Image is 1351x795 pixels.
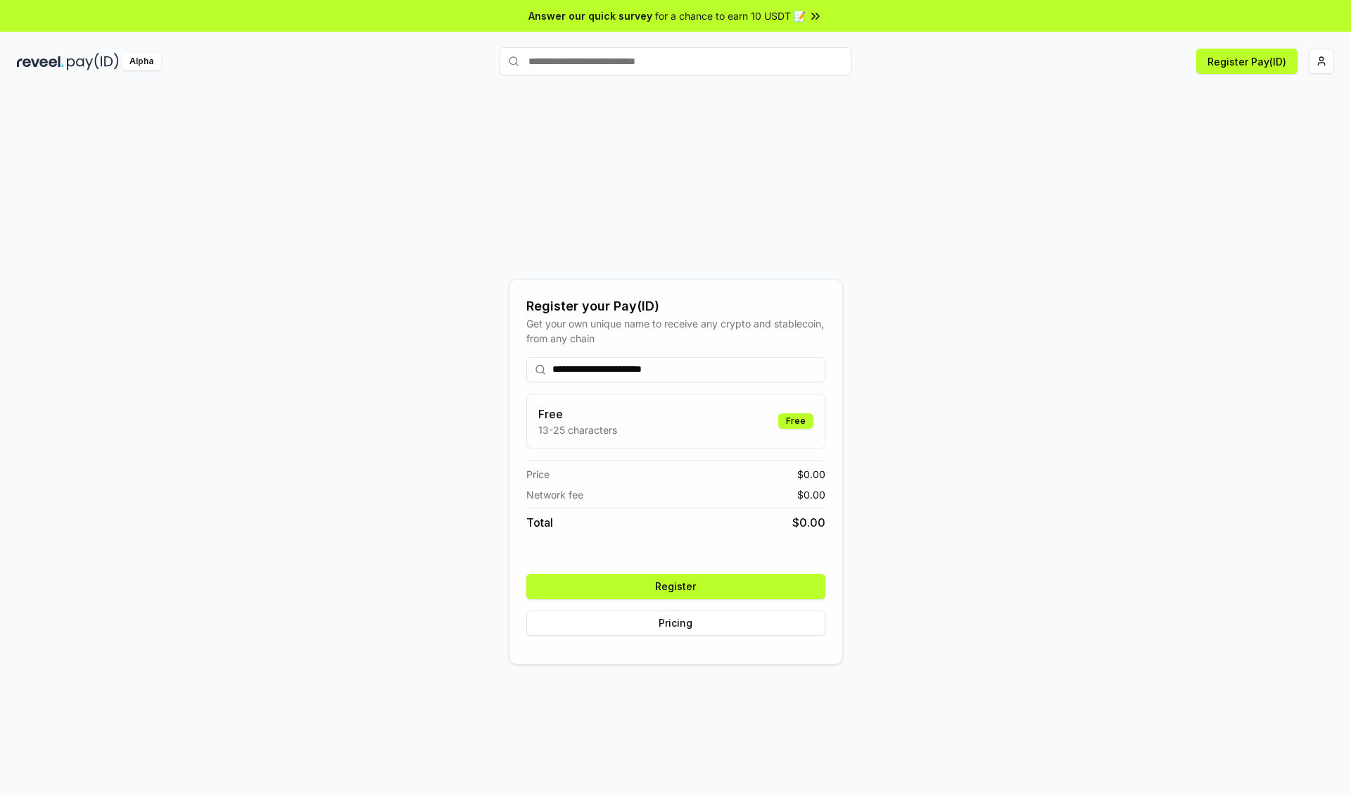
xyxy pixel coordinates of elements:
[122,53,161,70] div: Alpha
[526,487,583,502] span: Network fee
[526,574,825,599] button: Register
[526,316,825,346] div: Get your own unique name to receive any crypto and stablecoin, from any chain
[778,413,813,429] div: Free
[1196,49,1298,74] button: Register Pay(ID)
[526,296,825,316] div: Register your Pay(ID)
[655,8,806,23] span: for a chance to earn 10 USDT 📝
[67,53,119,70] img: pay_id
[538,422,617,437] p: 13-25 characters
[792,514,825,531] span: $ 0.00
[797,487,825,502] span: $ 0.00
[528,8,652,23] span: Answer our quick survey
[538,406,617,422] h3: Free
[526,467,550,482] span: Price
[797,467,825,482] span: $ 0.00
[17,53,64,70] img: reveel_dark
[526,514,553,531] span: Total
[526,611,825,636] button: Pricing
